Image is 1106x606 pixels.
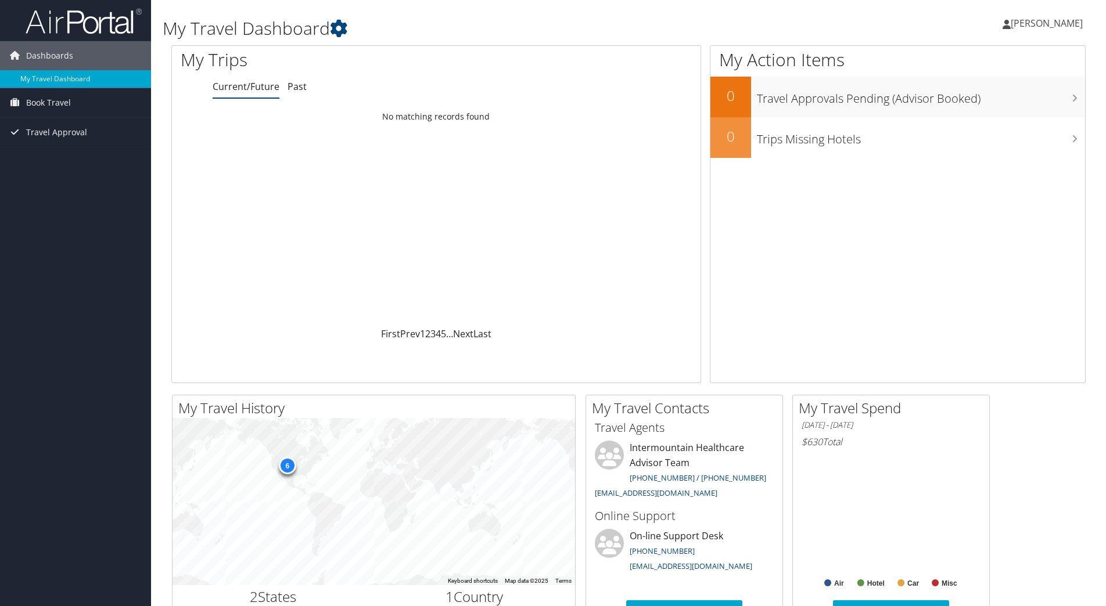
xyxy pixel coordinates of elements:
[250,587,258,606] span: 2
[595,420,774,436] h3: Travel Agents
[1011,17,1083,30] span: [PERSON_NAME]
[441,327,446,340] a: 5
[453,327,473,340] a: Next
[555,578,572,584] a: Terms (opens in new tab)
[942,579,957,587] text: Misc
[430,327,436,340] a: 3
[802,435,823,448] span: $630
[592,398,782,418] h2: My Travel Contacts
[278,457,296,474] div: 6
[589,441,780,503] li: Intermountain Healthcare Advisor Team
[595,488,717,498] a: [EMAIL_ADDRESS][DOMAIN_NAME]
[448,577,498,585] button: Keyboard shortcuts
[630,472,766,483] a: [PHONE_NUMBER] / [PHONE_NUMBER]
[757,85,1085,107] h3: Travel Approvals Pending (Advisor Booked)
[473,327,491,340] a: Last
[757,125,1085,147] h3: Trips Missing Hotels
[446,327,453,340] span: …
[446,587,454,606] span: 1
[630,561,752,571] a: [EMAIL_ADDRESS][DOMAIN_NAME]
[213,80,279,93] a: Current/Future
[26,8,142,35] img: airportal-logo.png
[710,77,1085,117] a: 0Travel Approvals Pending (Advisor Booked)
[178,398,575,418] h2: My Travel History
[425,327,430,340] a: 2
[595,508,774,524] h3: Online Support
[907,579,919,587] text: Car
[710,127,751,146] h2: 0
[799,398,989,418] h2: My Travel Spend
[175,570,214,585] a: Open this area in Google Maps (opens a new window)
[505,578,548,584] span: Map data ©2025
[710,117,1085,158] a: 0Trips Missing Hotels
[288,80,307,93] a: Past
[26,88,71,117] span: Book Travel
[802,420,981,431] h6: [DATE] - [DATE]
[436,327,441,340] a: 4
[26,118,87,147] span: Travel Approval
[589,529,780,576] li: On-line Support Desk
[710,48,1085,72] h1: My Action Items
[710,86,751,106] h2: 0
[381,327,400,340] a: First
[172,106,701,127] td: No matching records found
[26,41,73,70] span: Dashboards
[834,579,844,587] text: Air
[400,327,420,340] a: Prev
[175,570,214,585] img: Google
[802,435,981,448] h6: Total
[181,48,472,72] h1: My Trips
[1003,6,1094,41] a: [PERSON_NAME]
[163,16,784,41] h1: My Travel Dashboard
[867,579,885,587] text: Hotel
[630,546,695,556] a: [PHONE_NUMBER]
[420,327,425,340] a: 1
